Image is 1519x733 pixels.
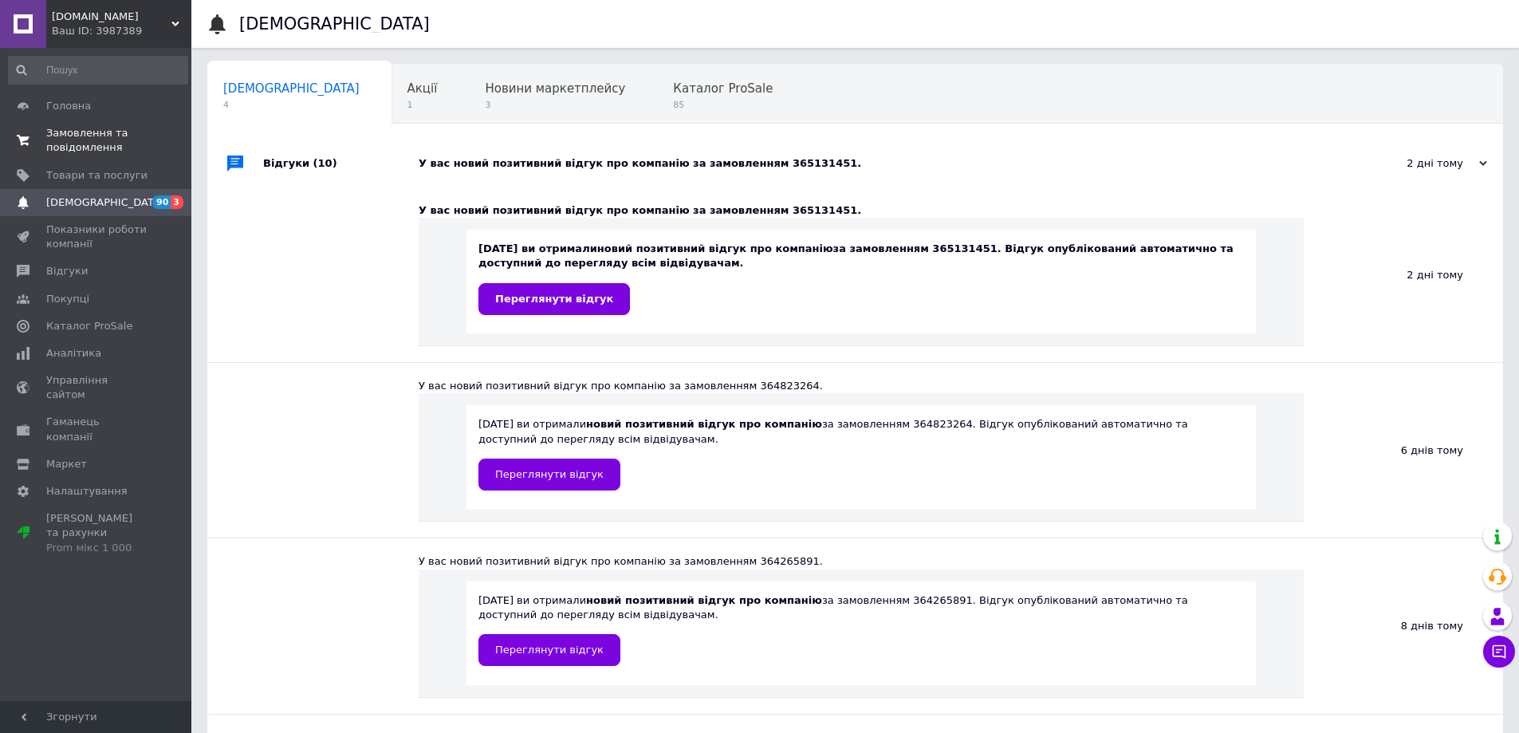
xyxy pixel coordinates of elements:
span: Переглянути відгук [495,468,604,480]
div: 8 днів тому [1304,538,1503,713]
span: Показники роботи компанії [46,223,148,251]
div: Ваш ID: 3987389 [52,24,191,38]
div: Prom мікс 1 000 [46,541,148,555]
b: новий позитивний відгук про компанію [586,594,822,606]
span: Товари та послуги [46,168,148,183]
button: Чат з покупцем [1483,636,1515,668]
span: Переглянути відгук [495,644,604,656]
b: новий позитивний відгук про компанію [597,242,833,254]
span: [DEMOGRAPHIC_DATA] [223,81,360,96]
div: 2 дні тому [1304,187,1503,362]
span: Переглянути відгук [495,293,613,305]
div: У вас новий позитивний відгук про компанію за замовленням 364823264. [419,379,1304,393]
span: Головна [46,99,91,113]
span: Замовлення та повідомлення [46,126,148,155]
span: Маркет [46,457,87,471]
span: 3 [485,99,625,111]
div: [DATE] ви отримали за замовленням 364823264. Відгук опублікований автоматично та доступний до пер... [478,417,1244,490]
span: (10) [313,157,337,169]
div: У вас новий позитивний відгук про компанію за замовленням 364265891. [419,554,1304,569]
span: Мedic.moda [52,10,171,24]
span: [DEMOGRAPHIC_DATA] [46,195,164,210]
div: У вас новий позитивний відгук про компанію за замовленням 365131451. [419,203,1304,218]
span: 85 [673,99,773,111]
input: Пошук [8,56,188,85]
div: [DATE] ви отримали за замовленням 365131451. Відгук опублікований автоматично та доступний до пер... [478,242,1244,314]
div: 2 дні тому [1328,156,1487,171]
span: [PERSON_NAME] та рахунки [46,511,148,555]
span: Гаманець компанії [46,415,148,443]
span: Аналітика [46,346,101,361]
span: Акції [407,81,438,96]
a: Переглянути відгук [478,634,620,666]
span: Покупці [46,292,89,306]
div: Відгуки [263,140,419,187]
a: Переглянути відгук [478,459,620,491]
b: новий позитивний відгук про компанію [586,418,822,430]
span: 1 [407,99,438,111]
span: Управління сайтом [46,373,148,402]
div: У вас новий позитивний відгук про компанію за замовленням 365131451. [419,156,1328,171]
span: 90 [152,195,171,209]
a: Переглянути відгук [478,283,630,315]
span: Новини маркетплейсу [485,81,625,96]
span: Відгуки [46,264,88,278]
span: 3 [171,195,183,209]
h1: [DEMOGRAPHIC_DATA] [239,14,430,33]
div: 6 днів тому [1304,363,1503,538]
div: [DATE] ви отримали за замовленням 364265891. Відгук опублікований автоматично та доступний до пер... [478,593,1244,666]
span: Каталог ProSale [46,319,132,333]
span: 4 [223,99,360,111]
span: Налаштування [46,484,128,499]
span: Каталог ProSale [673,81,773,96]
